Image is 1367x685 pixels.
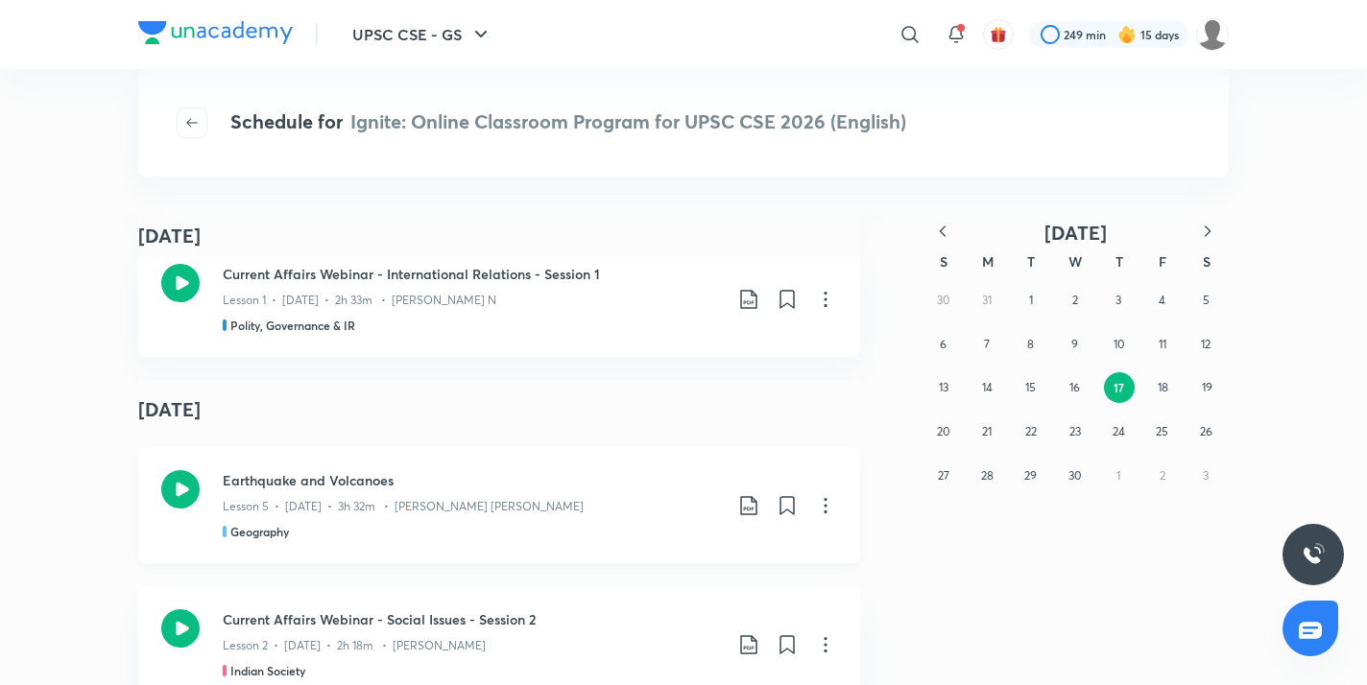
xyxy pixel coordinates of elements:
[964,221,1187,245] button: [DATE]
[138,21,293,44] img: Company Logo
[1201,337,1211,351] abbr: April 12, 2025
[984,337,990,351] abbr: April 7, 2025
[1203,252,1211,271] abbr: Saturday
[1147,416,1178,447] button: April 25, 2025
[230,317,355,334] h5: Polity, Governance & IR
[1060,372,1091,403] button: April 16, 2025
[1027,252,1035,271] abbr: Tuesday
[1103,329,1134,360] button: April 10, 2025
[928,461,959,491] button: April 27, 2025
[1191,372,1222,403] button: April 19, 2025
[1069,380,1080,394] abbr: April 16, 2025
[223,470,722,490] h3: Earthquake and Volcanoes
[1072,293,1078,307] abbr: April 2, 2025
[1060,461,1091,491] button: April 30, 2025
[1068,468,1081,483] abbr: April 30, 2025
[1016,416,1046,447] button: April 22, 2025
[1147,329,1178,360] button: April 11, 2025
[138,222,201,250] h4: [DATE]
[223,637,486,654] p: Lesson 2 • [DATE] • 2h 18m • [PERSON_NAME]
[939,380,948,394] abbr: April 13, 2025
[1016,461,1046,491] button: April 29, 2025
[138,241,860,357] a: Current Affairs Webinar - International Relations - Session 1Lesson 1 • [DATE] • 2h 33m • [PERSON...
[1114,337,1124,351] abbr: April 10, 2025
[1190,285,1221,316] button: April 5, 2025
[223,292,496,309] p: Lesson 1 • [DATE] • 2h 33m • [PERSON_NAME] N
[971,461,1002,491] button: April 28, 2025
[982,380,993,394] abbr: April 14, 2025
[971,372,1002,403] button: April 14, 2025
[1115,293,1121,307] abbr: April 3, 2025
[230,523,289,540] h5: Geography
[1029,293,1033,307] abbr: April 1, 2025
[928,416,959,447] button: April 20, 2025
[971,329,1002,360] button: April 7, 2025
[1016,372,1046,403] button: April 15, 2025
[1071,337,1078,351] abbr: April 9, 2025
[230,662,305,679] h5: Indian Society
[223,609,722,629] h3: Current Affairs Webinar - Social Issues - Session 2
[928,372,959,403] button: April 13, 2025
[1025,380,1036,394] abbr: April 15, 2025
[223,498,584,515] p: Lesson 5 • [DATE] • 3h 32m • [PERSON_NAME] [PERSON_NAME]
[982,252,994,271] abbr: Monday
[982,424,992,438] abbr: April 21, 2025
[138,447,860,563] a: Earthquake and VolcanoesLesson 5 • [DATE] • 3h 32m • [PERSON_NAME] [PERSON_NAME]Geography
[971,416,1002,447] button: April 21, 2025
[1103,416,1134,447] button: April 24, 2025
[1069,424,1081,438] abbr: April 23, 2025
[1203,293,1210,307] abbr: April 5, 2025
[990,26,1007,43] img: avatar
[138,380,860,439] h4: [DATE]
[1196,18,1229,51] img: Celina Chingmuan
[937,424,949,438] abbr: April 20, 2025
[1117,25,1137,44] img: streak
[1060,416,1091,447] button: April 23, 2025
[1190,329,1221,360] button: April 12, 2025
[1016,285,1046,316] button: April 1, 2025
[940,337,947,351] abbr: April 6, 2025
[1025,424,1037,438] abbr: April 22, 2025
[1148,372,1179,403] button: April 18, 2025
[1190,416,1221,447] button: April 26, 2025
[940,252,947,271] abbr: Sunday
[1044,220,1107,246] span: [DATE]
[981,468,994,483] abbr: April 28, 2025
[1159,337,1166,351] abbr: April 11, 2025
[1115,252,1123,271] abbr: Thursday
[1114,380,1124,395] abbr: April 17, 2025
[1060,329,1091,360] button: April 9, 2025
[1024,468,1037,483] abbr: April 29, 2025
[938,468,949,483] abbr: April 27, 2025
[983,19,1014,50] button: avatar
[1104,372,1135,403] button: April 17, 2025
[1202,380,1212,394] abbr: April 19, 2025
[138,21,293,49] a: Company Logo
[1200,424,1212,438] abbr: April 26, 2025
[1016,329,1046,360] button: April 8, 2025
[1103,285,1134,316] button: April 3, 2025
[223,264,722,284] h3: Current Affairs Webinar - International Relations - Session 1
[230,107,906,138] h4: Schedule for
[1158,380,1168,394] abbr: April 18, 2025
[1156,424,1168,438] abbr: April 25, 2025
[1147,285,1178,316] button: April 4, 2025
[928,329,959,360] button: April 6, 2025
[1302,543,1325,566] img: ttu
[1159,293,1165,307] abbr: April 4, 2025
[350,108,906,134] span: Ignite: Online Classroom Program for UPSC CSE 2026 (English)
[1159,252,1166,271] abbr: Friday
[1027,337,1034,351] abbr: April 8, 2025
[1068,252,1082,271] abbr: Wednesday
[1113,424,1125,438] abbr: April 24, 2025
[341,15,504,54] button: UPSC CSE - GS
[1060,285,1091,316] button: April 2, 2025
